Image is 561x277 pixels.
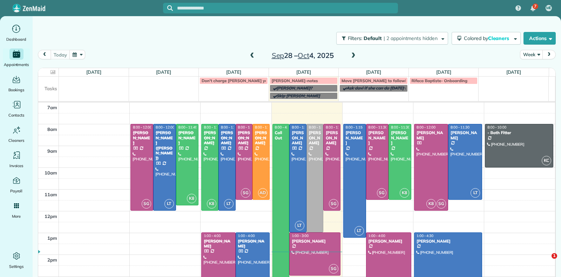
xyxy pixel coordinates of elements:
span: 1:00 - 4:00 [204,233,221,238]
div: [PERSON_NAME] [255,130,268,145]
span: 1 [552,253,557,259]
iframe: Intercom live chat [537,253,554,270]
span: SG [329,264,338,273]
a: Appointments [3,48,30,68]
button: prev [38,50,51,59]
span: 7am [47,105,57,110]
span: 8:00 - 12:00 [326,125,345,130]
span: 11am [45,192,57,197]
span: 8:00 - 4:00 [275,125,292,130]
span: K8 [400,188,409,198]
div: [PERSON_NAME] [450,130,480,140]
span: Colored by [464,35,512,41]
span: 7 [534,4,536,9]
span: KC [542,156,551,165]
span: Payroll [10,187,23,194]
button: Filters: Default | 2 appointments hidden [336,32,448,45]
a: [DATE] [366,69,381,75]
span: 8:00 - 11:30 [391,125,410,130]
a: Contacts [3,99,30,119]
span: | 2 appointments hidden [384,35,438,41]
a: Settings [3,250,30,270]
span: LT [354,226,364,236]
button: today [50,50,70,59]
span: Move [PERSON_NAME] to following week [342,78,423,83]
span: Invoices [9,162,23,169]
a: Invoices [3,150,30,169]
div: [PERSON_NAME] [178,130,197,145]
span: AD [258,188,268,198]
span: 9am [47,148,57,154]
div: [PERSON_NAME] ([PERSON_NAME]) [155,130,174,160]
div: [PERSON_NAME] [368,239,409,244]
div: [PERSON_NAME] [221,130,234,145]
span: 8:00 - 11:30 [238,125,257,130]
span: Contacts [8,112,24,119]
span: [PERSON_NAME]? [277,85,312,91]
div: Call Out [275,130,288,140]
span: LT [164,199,174,209]
span: 8:00 - 11:30 [255,125,274,130]
span: SG [437,199,446,209]
span: 8:00 - 11:45 [178,125,197,130]
div: [PERSON_NAME] [238,130,251,145]
span: Cleaners [488,35,511,41]
span: 8:00 - 1:00 [309,125,326,130]
div: [PERSON_NAME] [203,130,216,145]
a: [DATE] [506,69,521,75]
span: Bookings [8,86,25,93]
div: [PERSON_NAME] [203,239,233,249]
svg: Focus search [167,5,173,11]
span: 1:00 - 4:00 [369,233,385,238]
span: 8:00 - 12:00 [417,125,435,130]
span: 8:00 - 12:00 [133,125,152,130]
span: 1pm [47,235,57,241]
span: 12pm [45,213,57,219]
span: 8:00 - 1:15 [346,125,363,130]
span: Ask davi if she can do [DATE] Morning [346,85,421,91]
span: Rifeca Baptiste- Onboarding [412,78,468,83]
span: K8 [426,199,436,209]
span: 10am [45,170,57,176]
div: [PERSON_NAME] [391,130,409,145]
span: K8 [187,194,196,203]
span: 8:00 - 12:00 [204,125,223,130]
span: 8:00 - 12:00 [221,125,240,130]
div: [PERSON_NAME] [416,130,446,140]
span: LT [224,199,234,209]
div: [PERSON_NAME] [325,130,338,145]
div: [PERSON_NAME] [291,130,304,145]
button: Colored byCleaners [452,32,521,45]
span: SG [241,188,250,198]
span: 1:00 - 3:00 [292,233,309,238]
span: [PERSON_NAME]-notes [272,78,318,83]
span: K8 [207,199,216,209]
span: Skip [PERSON_NAME] [277,93,320,98]
div: 7 unread notifications [526,1,540,16]
span: 2pm [47,257,57,263]
button: Actions [523,32,556,45]
div: [PERSON_NAME] [309,130,322,145]
a: [DATE] [296,69,311,75]
span: Appointments [4,61,29,68]
a: Filters: Default | 2 appointments hidden [333,32,448,45]
a: [DATE] [226,69,241,75]
button: next [542,50,556,59]
a: [DATE] [86,69,101,75]
span: LT [471,188,480,198]
span: Cleaners [8,137,24,144]
span: SG [377,188,386,198]
span: Don't charge [PERSON_NAME] yet [202,78,269,83]
span: 8:00 - 11:30 [451,125,469,130]
div: - Bath Fitter [487,130,551,135]
div: [PERSON_NAME] [345,130,364,145]
span: 8am [47,126,57,132]
span: SG [142,199,151,209]
div: [PERSON_NAME] [238,239,268,249]
span: SG [329,199,338,209]
h2: 28 – 4, 2025 [259,52,346,59]
span: Settings [9,263,24,270]
span: Sep [272,51,284,60]
span: 8:00 - 12:00 [156,125,175,130]
a: Dashboard [3,23,30,43]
